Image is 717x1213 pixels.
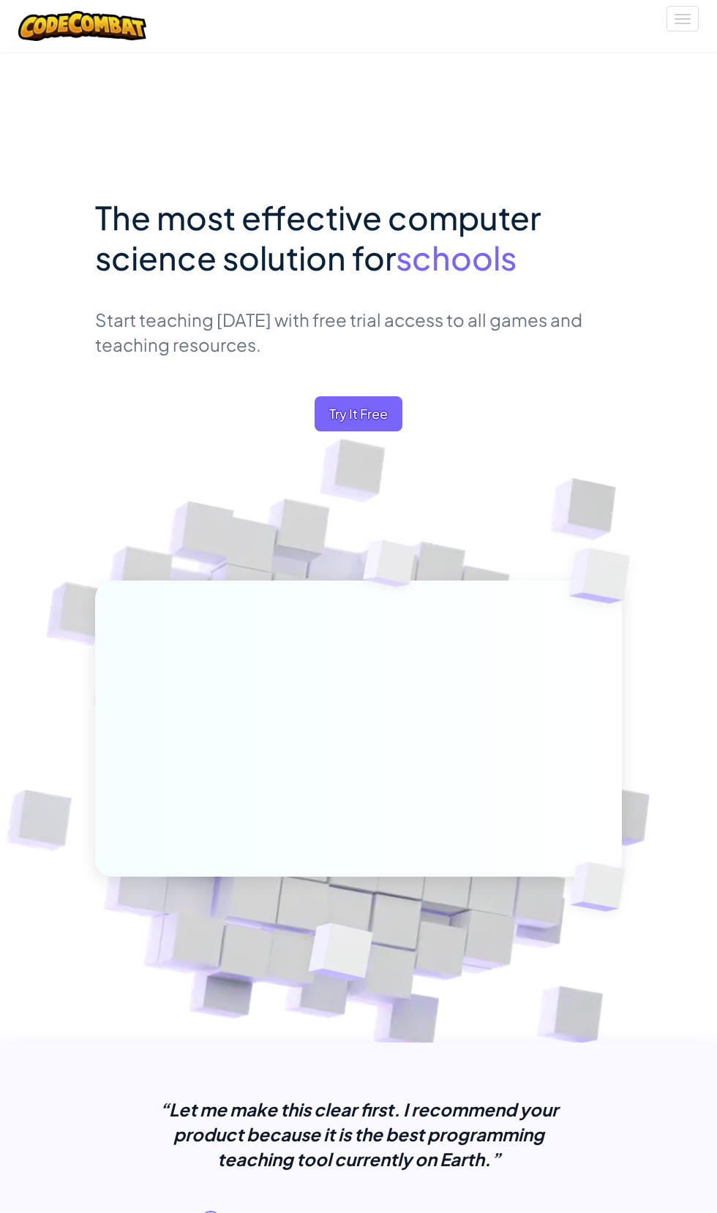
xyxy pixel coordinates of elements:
img: Overlap cubes [270,890,411,1021]
p: “Let me make this clear first. I recommend your product because it is the best programming teachi... [146,1097,571,1171]
img: CodeCombat logo [18,11,146,41]
img: Overlap cubes [334,509,447,627]
span: schools [396,237,517,278]
button: Try It Free [315,396,402,431]
img: Overlap cubes [544,829,662,944]
span: The most effective computer science solution for [95,197,541,278]
img: Overlap cubes [538,510,675,643]
p: Start teaching [DATE] with free trial access to all games and teaching resources. [95,307,622,357]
